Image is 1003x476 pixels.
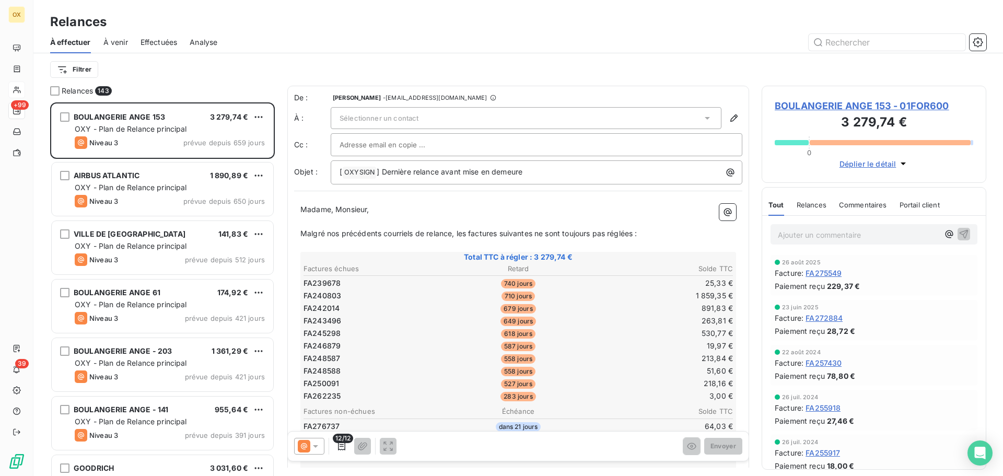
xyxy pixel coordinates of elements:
[75,300,187,309] span: OXY - Plan de Relance principal
[900,201,940,209] span: Portail client
[501,354,535,364] span: 558 jours
[775,312,803,323] span: Facture :
[294,92,331,103] span: De :
[302,252,734,262] span: Total TTC à régler : 3 279,74 €
[591,315,733,327] td: 263,81 €
[8,453,25,470] img: Logo LeanPay
[806,312,843,323] span: FA272884
[501,379,535,389] span: 527 jours
[827,460,854,471] span: 18,00 €
[212,346,249,355] span: 1 361,29 €
[782,304,819,310] span: 23 juin 2025
[591,365,733,377] td: 51,60 €
[11,100,29,110] span: +99
[75,241,187,250] span: OXY - Plan de Relance principal
[377,167,522,176] span: ] Dernière relance avant mise en demeure
[343,167,376,179] span: OXYSIGN
[95,86,111,96] span: 143
[806,268,842,278] span: FA275549
[591,421,733,432] td: 64,03 €
[501,292,535,301] span: 710 jours
[303,406,446,417] th: Factures non-échues
[74,405,168,414] span: BOULANGERIE ANGE - 141
[782,394,818,400] span: 26 juil. 2024
[806,402,841,413] span: FA255918
[50,61,98,78] button: Filtrer
[304,303,340,314] span: FA242014
[75,124,187,133] span: OXY - Plan de Relance principal
[775,447,803,458] span: Facture :
[294,167,318,176] span: Objet :
[333,95,381,101] span: [PERSON_NAME]
[218,229,248,238] span: 141,83 €
[304,328,341,339] span: FA245298
[303,421,446,432] td: FA276737
[782,439,818,445] span: 26 juil. 2024
[183,138,265,147] span: prévue depuis 659 jours
[340,167,342,176] span: [
[836,158,912,170] button: Déplier le détail
[89,197,118,205] span: Niveau 3
[294,140,331,150] label: Cc :
[304,278,341,288] span: FA239678
[183,197,265,205] span: prévue depuis 650 jours
[304,291,341,301] span: FA240803
[591,406,733,417] th: Solde TTC
[383,95,487,101] span: - [EMAIL_ADDRESS][DOMAIN_NAME]
[74,112,165,121] span: BOULANGERIE ANGE 153
[304,391,341,401] span: FA262235
[340,137,452,153] input: Adresse email en copie ...
[141,37,178,48] span: Effectuées
[500,304,535,314] span: 679 jours
[74,346,172,355] span: BOULANGERIE ANGE - 203
[304,353,340,364] span: FA248587
[496,422,541,432] span: dans 21 jours
[74,171,139,180] span: AIRBUS ATLANTIC
[806,447,840,458] span: FA255917
[300,205,369,214] span: Madame, Monsieur,
[591,303,733,314] td: 891,83 €
[62,86,93,96] span: Relances
[501,367,535,376] span: 558 jours
[333,434,353,443] span: 12/12
[591,378,733,389] td: 218,16 €
[185,256,265,264] span: prévue depuis 512 jours
[304,378,339,389] span: FA250091
[591,263,733,274] th: Solde TTC
[210,171,249,180] span: 1 890,89 €
[15,359,29,368] span: 39
[827,281,860,292] span: 229,37 €
[809,34,965,51] input: Rechercher
[775,460,825,471] span: Paiement reçu
[591,328,733,339] td: 530,77 €
[501,329,535,339] span: 618 jours
[75,183,187,192] span: OXY - Plan de Relance principal
[50,13,107,31] h3: Relances
[827,415,854,426] span: 27,46 €
[74,229,185,238] span: VILLE DE [GEOGRAPHIC_DATA]
[768,201,784,209] span: Tout
[782,259,821,265] span: 26 août 2025
[807,148,811,157] span: 0
[50,102,275,476] div: grid
[89,314,118,322] span: Niveau 3
[839,201,887,209] span: Commentaires
[294,113,331,123] label: À :
[775,99,973,113] span: BOULANGERIE ANGE 153 - 01FOR600
[775,357,803,368] span: Facture :
[215,405,248,414] span: 955,64 €
[591,340,733,352] td: 19,97 €
[89,256,118,264] span: Niveau 3
[591,277,733,289] td: 25,33 €
[967,440,993,466] div: Open Intercom Messenger
[775,370,825,381] span: Paiement reçu
[74,463,114,472] span: GOODRICH
[591,290,733,301] td: 1 859,35 €
[500,392,535,401] span: 283 jours
[210,463,249,472] span: 3 031,60 €
[775,281,825,292] span: Paiement reçu
[839,158,896,169] span: Déplier le détail
[300,229,637,238] span: Malgré nos précédents courriels de relance, les factures suivantes ne sont toujours pas réglées :
[75,417,187,426] span: OXY - Plan de Relance principal
[501,279,535,288] span: 740 jours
